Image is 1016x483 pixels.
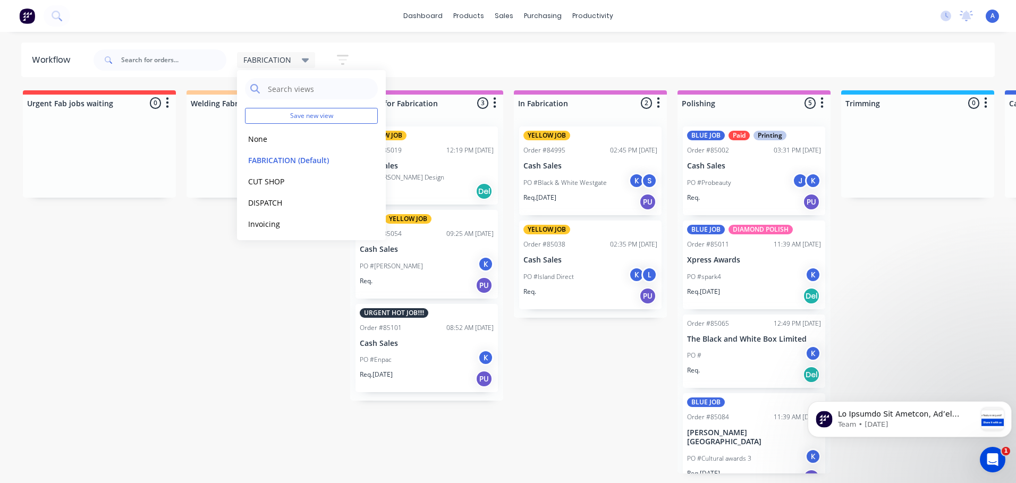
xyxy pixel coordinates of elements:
[687,256,821,265] p: Xpress Awards
[687,193,700,202] p: Req.
[523,256,657,265] p: Cash Sales
[245,197,358,209] button: DISPATCH
[803,366,820,383] div: Del
[245,218,358,230] button: Invoicing
[729,225,793,234] div: DIAMOND POLISH
[687,397,725,407] div: BLUE JOB
[629,267,645,283] div: K
[446,146,494,155] div: 12:19 PM [DATE]
[355,210,498,299] div: PaidYELLOW JOBOrder #8505409:25 AM [DATE]Cash SalesPO #[PERSON_NAME]KReq.PU
[805,173,821,189] div: K
[803,193,820,210] div: PU
[385,214,431,224] div: YELLOW JOB
[803,380,1016,454] iframe: Intercom notifications message
[805,267,821,283] div: K
[687,428,821,446] p: [PERSON_NAME][GEOGRAPHIC_DATA]
[641,267,657,283] div: L
[360,162,494,171] p: Cash Sales
[641,173,657,189] div: S
[121,49,226,71] input: Search for orders...
[360,370,393,379] p: Req. [DATE]
[448,8,489,24] div: products
[523,193,556,202] p: Req. [DATE]
[610,240,657,249] div: 02:35 PM [DATE]
[360,276,372,286] p: Req.
[355,126,498,205] div: YELLOW JOBOrder #8501912:19 PM [DATE]Cash SalesPO #[PERSON_NAME] DesignReq.Del
[398,8,448,24] a: dashboard
[629,173,645,189] div: K
[687,178,731,188] p: PO #Probeauty
[687,272,721,282] p: PO #spark4
[774,412,821,422] div: 11:39 AM [DATE]
[687,469,720,478] p: Req. [DATE]
[639,287,656,304] div: PU
[980,447,1005,472] iframe: Intercom live chat
[523,225,570,234] div: YELLOW JOB
[523,287,536,296] p: Req.
[478,256,494,272] div: K
[446,323,494,333] div: 08:52 AM [DATE]
[805,345,821,361] div: K
[478,350,494,366] div: K
[683,221,825,309] div: BLUE JOBDIAMOND POLISHOrder #8501111:39 AM [DATE]Xpress AwardsPO #spark4KReq.[DATE]Del
[19,8,35,24] img: Factory
[245,108,378,124] button: Save new view
[687,131,725,140] div: BLUE JOB
[519,126,662,215] div: YELLOW JOBOrder #8499502:45 PM [DATE]Cash SalesPO #Black & White WestgateKSReq.[DATE]PU
[523,178,607,188] p: PO #Black & White Westgate
[489,8,519,24] div: sales
[523,146,565,155] div: Order #84995
[523,131,570,140] div: YELLOW JOB
[729,131,750,140] div: Paid
[803,287,820,304] div: Del
[774,319,821,328] div: 12:49 PM [DATE]
[245,133,358,145] button: None
[687,366,700,375] p: Req.
[360,308,428,318] div: URGENT HOT JOB!!!!
[774,146,821,155] div: 03:31 PM [DATE]
[243,54,291,65] span: FABRICATION
[1002,447,1010,455] span: 1
[476,183,493,200] div: Del
[519,221,662,309] div: YELLOW JOBOrder #8503802:35 PM [DATE]Cash SalesPO #Island DirectKLReq.PU
[610,146,657,155] div: 02:45 PM [DATE]
[523,162,657,171] p: Cash Sales
[687,454,751,463] p: PO #Cultural awards 3
[687,287,720,296] p: Req. [DATE]
[360,355,392,365] p: PO #Enpac
[523,272,574,282] p: PO #Island Direct
[683,315,825,388] div: Order #8506512:49 PM [DATE]The Black and White Box LimitedPO #KReq.Del
[687,351,701,360] p: PO #
[360,261,423,271] p: PO #[PERSON_NAME]
[687,162,821,171] p: Cash Sales
[245,154,358,166] button: FABRICATION (Default)
[446,229,494,239] div: 09:25 AM [DATE]
[753,131,786,140] div: Printing
[519,8,567,24] div: purchasing
[360,339,494,348] p: Cash Sales
[990,11,995,21] span: A
[245,175,358,188] button: CUT SHOP
[523,240,565,249] div: Order #85038
[360,245,494,254] p: Cash Sales
[774,240,821,249] div: 11:39 AM [DATE]
[360,323,402,333] div: Order #85101
[476,277,493,294] div: PU
[355,304,498,393] div: URGENT HOT JOB!!!!Order #8510108:52 AM [DATE]Cash SalesPO #EnpacKReq.[DATE]PU
[267,78,372,99] input: Search views
[805,448,821,464] div: K
[792,173,808,189] div: J
[687,146,729,155] div: Order #85002
[639,193,656,210] div: PU
[360,173,444,182] p: PO #[PERSON_NAME] Design
[32,54,75,66] div: Workflow
[476,370,493,387] div: PU
[687,335,821,344] p: The Black and White Box Limited
[567,8,619,24] div: productivity
[687,319,729,328] div: Order #85065
[687,240,729,249] div: Order #85011
[245,239,358,251] button: MOULDING
[687,225,725,234] div: BLUE JOB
